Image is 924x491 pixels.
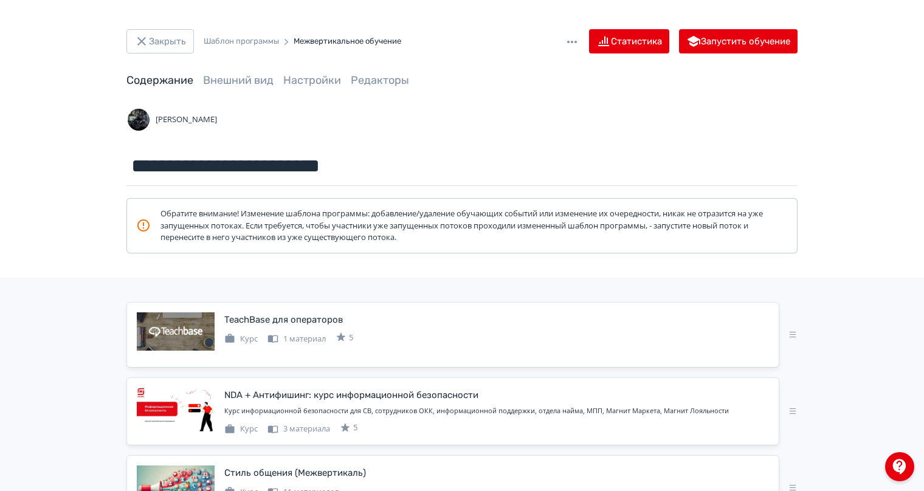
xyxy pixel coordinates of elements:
div: Курс [224,423,258,435]
div: 3 материала [267,423,330,435]
a: Настройки [283,74,341,87]
a: Редакторы [351,74,409,87]
button: Закрыть [126,29,194,53]
span: 5 [349,332,353,344]
button: Статистика [589,29,669,53]
div: Шаблон программы [204,35,279,47]
div: Курс [224,333,258,345]
span: 5 [353,422,357,434]
div: NDA + Антифишинг: курс информационной безопасности [224,388,478,402]
span: [PERSON_NAME] [156,114,217,126]
a: Содержание [126,74,193,87]
div: Межвертикальное обучение [294,35,401,47]
a: Внешний вид [203,74,274,87]
button: Запустить обучение [679,29,798,53]
div: Курс информационной безопасности для СВ, сотрудников ОКК, информационной поддержки, отдела найма,... [224,406,769,416]
img: Avatar [126,108,151,132]
div: Стиль общения (Межвертикаль) [224,466,366,480]
div: 1 материал [267,333,326,345]
div: TeachBase для операторов [224,313,343,327]
div: Обратите внимание! Изменение шаблона программы: добавление/удаление обучающих событий или изменен... [136,208,768,244]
